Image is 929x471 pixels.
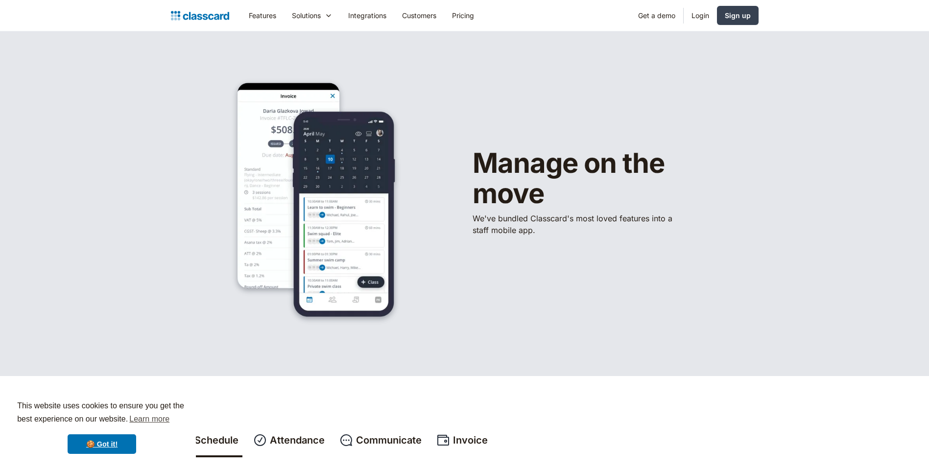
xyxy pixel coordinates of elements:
div: Schedule [194,433,238,447]
div: Solutions [284,4,340,26]
p: We've bundled ​Classcard's most loved features into a staff mobile app. [473,212,678,236]
a: Login [684,4,717,26]
div: Sign up [725,10,751,21]
a: Features [241,4,284,26]
a: Pricing [444,4,482,26]
div: Solutions [292,10,321,21]
a: home [171,9,229,23]
span: This website uses cookies to ensure you get the best experience on our website. [17,400,187,426]
h1: Manage on the move [473,148,727,209]
div: Invoice [453,433,488,447]
a: Customers [394,4,444,26]
a: Get a demo [630,4,683,26]
a: learn more about cookies [128,412,171,426]
a: Integrations [340,4,394,26]
div: Communicate [356,433,422,447]
a: dismiss cookie message [68,434,136,454]
div: Attendance [270,433,325,447]
div: cookieconsent [8,391,196,463]
a: Sign up [717,6,759,25]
